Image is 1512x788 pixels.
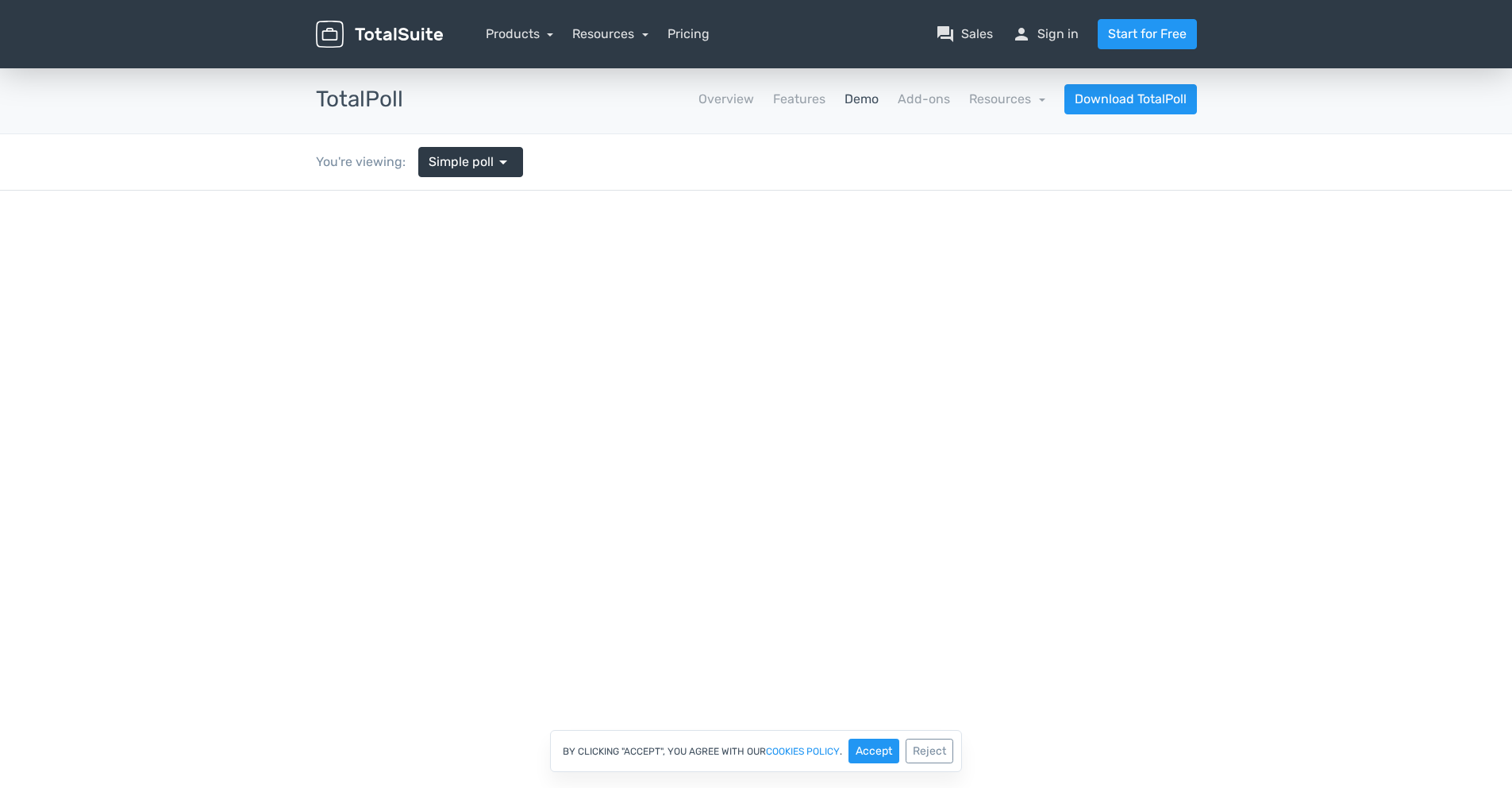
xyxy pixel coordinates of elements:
div: By clicking "Accept", you agree with our . [550,730,962,772]
a: question_answerSales [936,25,993,44]
span: arrow_drop_down [494,153,513,172]
a: Resources [969,91,1045,106]
div: You're viewing: [316,153,418,172]
img: TotalSuite for WordPress [316,21,443,48]
h3: TotalPoll [316,87,403,112]
a: cookies policy [766,747,840,756]
span: person [1012,25,1031,44]
a: Start for Free [1098,19,1197,49]
a: Pricing [668,25,710,44]
a: Products [486,26,554,41]
a: Simple poll arrow_drop_down [418,147,523,177]
a: Download TotalPoll [1064,84,1197,114]
a: personSign in [1012,25,1079,44]
a: Overview [698,90,754,109]
button: Accept [848,739,899,763]
a: Resources [572,26,648,41]
a: Demo [844,90,879,109]
button: Reject [906,739,953,763]
span: Simple poll [429,153,494,172]
a: Features [773,90,825,109]
span: question_answer [936,25,955,44]
a: Add-ons [898,90,950,109]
